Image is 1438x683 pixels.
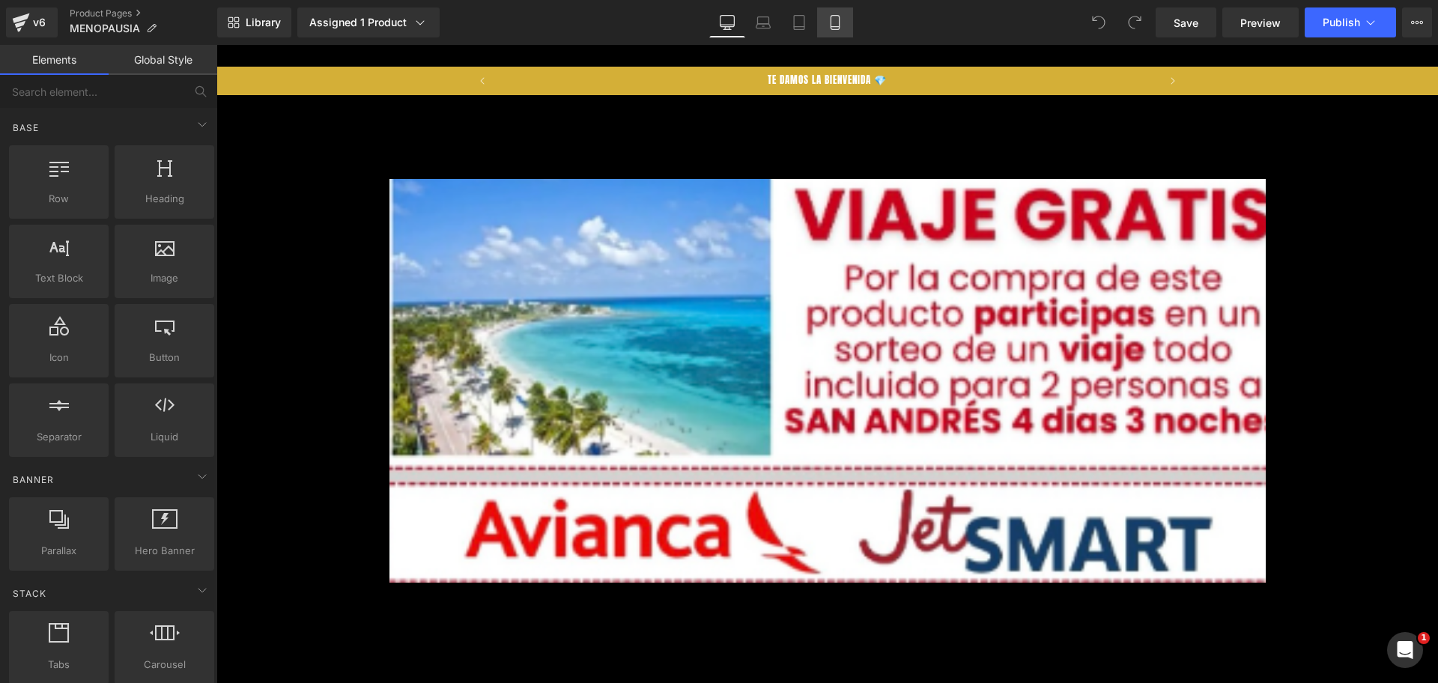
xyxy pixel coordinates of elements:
[119,191,210,207] span: Heading
[1402,7,1432,37] button: More
[119,270,210,286] span: Image
[282,22,940,50] div: 1 de 4
[1084,7,1114,37] button: Undo
[781,7,817,37] a: Tablet
[745,7,781,37] a: Laptop
[70,22,140,34] span: MENOPAUSIA
[13,350,104,365] span: Icon
[11,121,40,135] span: Base
[1174,15,1198,31] span: Save
[11,473,55,487] span: Banner
[1418,632,1430,644] span: 1
[13,657,104,673] span: Tabs
[6,7,58,37] a: v6
[217,7,291,37] a: New Library
[109,45,217,75] a: Global Style
[13,270,104,286] span: Text Block
[1323,16,1360,28] span: Publish
[30,13,49,32] div: v6
[940,22,973,50] button: Anuncio siguiente
[1120,7,1150,37] button: Redo
[817,7,853,37] a: Mobile
[1305,7,1396,37] button: Publish
[70,7,217,19] a: Product Pages
[261,22,962,50] slideshow-component: Barra de anuncios
[119,543,210,559] span: Hero Banner
[246,16,281,29] span: Library
[282,22,940,50] div: Anuncio
[309,15,428,30] div: Assigned 1 Product
[13,429,104,445] span: Separator
[551,28,670,42] span: TE DAMOS LA BIENVENIDA 💎
[249,22,282,50] button: Anuncio anterior
[11,586,48,601] span: Stack
[13,543,104,559] span: Parallax
[709,7,745,37] a: Desktop
[1387,632,1423,668] iframe: Intercom live chat
[13,191,104,207] span: Row
[1222,7,1299,37] a: Preview
[119,657,210,673] span: Carousel
[119,350,210,365] span: Button
[1240,15,1281,31] span: Preview
[119,429,210,445] span: Liquid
